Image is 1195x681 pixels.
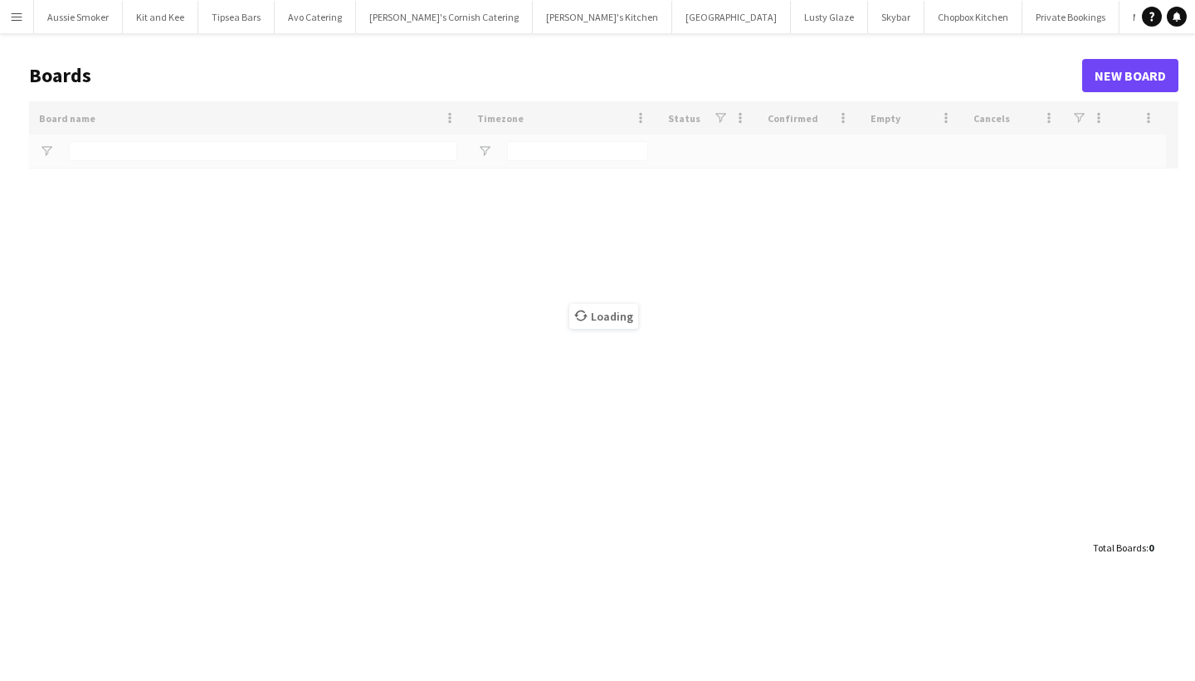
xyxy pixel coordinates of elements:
button: Private Bookings [1022,1,1119,33]
button: Lusty Glaze [791,1,868,33]
button: Aussie Smoker [34,1,123,33]
button: [PERSON_NAME]'s Kitchen [533,1,672,33]
button: Avo Catering [275,1,356,33]
button: Skybar [868,1,924,33]
button: [PERSON_NAME]'s Cornish Catering [356,1,533,33]
a: New Board [1082,59,1178,92]
span: Total Boards [1093,541,1146,554]
h1: Boards [29,63,1082,88]
button: Chopbox Kitchen [924,1,1022,33]
button: Kit and Kee [123,1,198,33]
button: [GEOGRAPHIC_DATA] [672,1,791,33]
span: 0 [1149,541,1154,554]
div: : [1093,532,1154,564]
span: Loading [569,304,638,329]
button: Tipsea Bars [198,1,275,33]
